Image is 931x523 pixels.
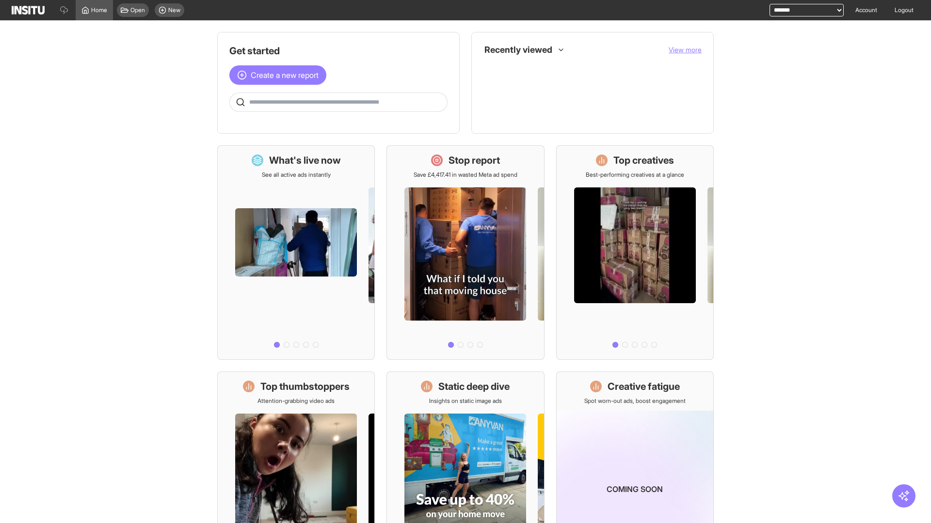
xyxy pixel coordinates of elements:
[130,6,145,14] span: Open
[669,46,702,54] span: View more
[556,145,714,360] a: Top creativesBest-performing creatives at a glance
[505,65,556,73] span: Top thumbstoppers
[269,154,341,167] h1: What's live now
[262,171,331,179] p: See all active ads instantly
[257,397,335,405] p: Attention-grabbing video ads
[414,171,517,179] p: Save £4,417.41 in wasted Meta ad spend
[586,171,684,179] p: Best-performing creatives at a glance
[487,85,499,96] div: Insights
[505,87,694,94] span: Top 10 Unique Creatives [Beta]
[251,69,319,81] span: Create a new report
[229,44,448,58] h1: Get started
[487,106,499,118] div: Insights
[438,380,510,393] h1: Static deep dive
[168,6,180,14] span: New
[429,397,502,405] p: Insights on static image ads
[505,65,694,73] span: Top thumbstoppers
[91,6,107,14] span: Home
[217,145,375,360] a: What's live nowSee all active ads instantly
[12,6,45,15] img: Logo
[487,63,499,75] div: Insights
[449,154,500,167] h1: Stop report
[229,65,326,85] button: Create a new report
[260,380,350,393] h1: Top thumbstoppers
[669,45,702,55] button: View more
[505,87,594,94] span: Top 10 Unique Creatives [Beta]
[613,154,674,167] h1: Top creatives
[386,145,544,360] a: Stop reportSave £4,417.41 in wasted Meta ad spend
[505,108,694,116] span: Creative Fatigue [Beta]
[505,108,566,116] span: Creative Fatigue [Beta]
